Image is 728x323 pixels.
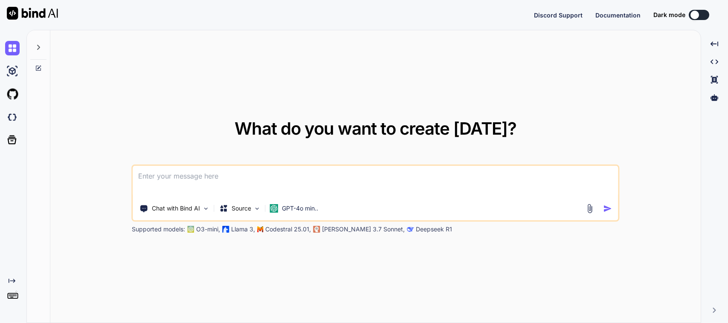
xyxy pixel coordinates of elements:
p: Llama 3, [231,225,255,234]
p: Codestral 25.01, [265,225,311,234]
span: Discord Support [534,12,583,19]
img: githubLight [5,87,20,101]
img: darkCloudIdeIcon [5,110,20,124]
img: GPT-4 [188,226,194,233]
img: Mistral-AI [258,226,264,232]
img: Llama2 [223,226,229,233]
p: Deepseek R1 [416,225,452,234]
img: icon [603,204,612,213]
p: [PERSON_NAME] 3.7 Sonnet, [322,225,405,234]
img: claude [313,226,320,233]
span: Documentation [595,12,641,19]
span: Dark mode [653,11,685,19]
img: attachment [585,204,595,213]
img: Pick Models [254,205,261,212]
p: Source [232,204,251,213]
img: Bind AI [7,7,58,20]
img: claude [407,226,414,233]
button: Discord Support [534,11,583,20]
img: GPT-4o mini [270,204,278,213]
p: GPT-4o min.. [282,204,318,213]
button: Documentation [595,11,641,20]
p: Chat with Bind AI [152,204,200,213]
img: chat [5,41,20,55]
img: Pick Tools [203,205,210,212]
p: Supported models: [132,225,185,234]
span: What do you want to create [DATE]? [235,118,516,139]
p: O3-mini, [196,225,220,234]
img: ai-studio [5,64,20,78]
